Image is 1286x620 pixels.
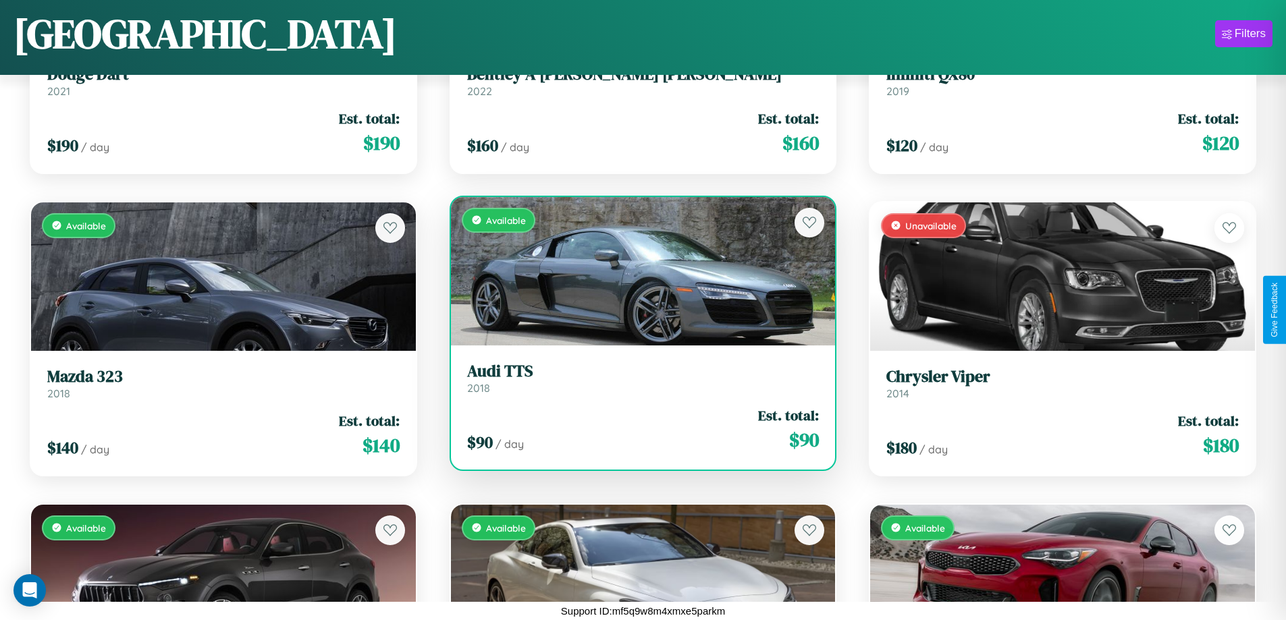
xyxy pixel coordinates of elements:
[486,522,526,534] span: Available
[905,522,945,534] span: Available
[1235,27,1266,40] div: Filters
[886,134,917,157] span: $ 120
[467,381,490,395] span: 2018
[905,220,957,231] span: Unavailable
[47,134,78,157] span: $ 190
[501,140,529,154] span: / day
[14,574,46,607] div: Open Intercom Messenger
[66,220,106,231] span: Available
[758,405,819,425] span: Est. total:
[1178,109,1239,128] span: Est. total:
[47,367,400,400] a: Mazda 3232018
[758,109,819,128] span: Est. total:
[886,84,909,98] span: 2019
[467,362,820,381] h3: Audi TTS
[886,65,1239,84] h3: Infiniti QX80
[886,436,917,459] span: $ 180
[886,65,1239,98] a: Infiniti QX802019
[66,522,106,534] span: Available
[467,134,498,157] span: $ 160
[467,362,820,395] a: Audi TTS2018
[339,411,400,430] span: Est. total:
[886,387,909,400] span: 2014
[1203,432,1239,459] span: $ 180
[1178,411,1239,430] span: Est. total:
[339,109,400,128] span: Est. total:
[467,65,820,98] a: Bentley A [PERSON_NAME] [PERSON_NAME]2022
[467,431,493,453] span: $ 90
[47,65,400,84] h3: Dodge Dart
[919,443,948,456] span: / day
[47,367,400,387] h3: Mazda 323
[886,367,1239,400] a: Chrysler Viper2014
[1202,130,1239,157] span: $ 120
[886,367,1239,387] h3: Chrysler Viper
[14,6,397,61] h1: [GEOGRAPHIC_DATA]
[47,436,78,459] span: $ 140
[561,602,725,620] p: Support ID: mf5q9w8m4xmxe5parkm
[47,387,70,400] span: 2018
[467,84,492,98] span: 2022
[486,215,526,226] span: Available
[81,140,109,154] span: / day
[1270,283,1279,337] div: Give Feedback
[363,432,400,459] span: $ 140
[363,130,400,157] span: $ 190
[47,65,400,98] a: Dodge Dart2021
[920,140,948,154] span: / day
[47,84,70,98] span: 2021
[495,437,524,451] span: / day
[1215,20,1272,47] button: Filters
[467,65,820,84] h3: Bentley A [PERSON_NAME] [PERSON_NAME]
[782,130,819,157] span: $ 160
[789,426,819,453] span: $ 90
[81,443,109,456] span: / day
